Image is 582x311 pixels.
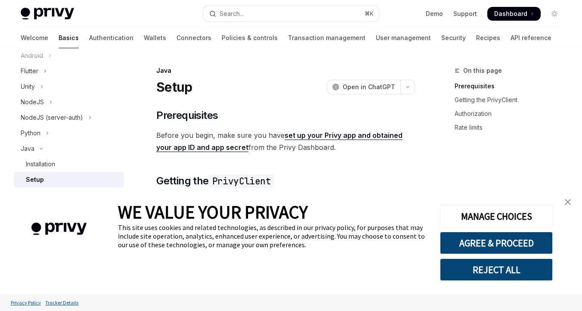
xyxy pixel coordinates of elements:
div: Java [156,66,415,75]
a: Setup [14,172,124,187]
button: Toggle NodeJS (server-auth) section [14,110,124,125]
a: Quickstart [14,187,124,203]
a: Tracker Details [43,295,80,310]
button: Toggle Unity section [14,79,124,94]
a: Transaction management [288,28,365,48]
button: Toggle Python section [14,125,124,141]
span: ⌘ K [365,10,374,17]
a: Installation [14,156,124,172]
a: Privacy Policy [9,295,43,310]
button: Open in ChatGPT [327,80,400,94]
a: Wallets [144,28,166,48]
button: Toggle dark mode [548,7,561,21]
span: Before you begin, make sure you have from the Privy Dashboard. [156,129,415,153]
a: Policies & controls [222,28,278,48]
a: Basics [59,28,79,48]
span: Dashboard [494,9,527,18]
code: PrivyClient [209,174,274,188]
a: Authentication [89,28,133,48]
a: Recipes [476,28,500,48]
a: Getting the PrivyClient [455,93,568,107]
button: Toggle NodeJS section [14,94,124,110]
button: Toggle Java section [14,141,124,156]
a: close banner [559,193,576,211]
a: Support [453,9,477,18]
div: Unity [21,81,35,92]
h1: Setup [156,79,192,95]
span: Open in ChatGPT [343,83,395,91]
a: Authorization [455,107,568,121]
span: Getting the [156,174,274,188]
div: Java [21,143,34,154]
div: This site uses cookies and related technologies, as described in our privacy policy, for purposes... [118,223,427,249]
span: On this page [463,65,502,76]
a: Welcome [21,28,48,48]
img: light logo [21,8,74,20]
a: Connectors [176,28,211,48]
div: Setup [26,174,44,185]
button: AGREE & PROCEED [440,232,553,254]
a: Demo [426,9,443,18]
div: NodeJS (server-auth) [21,112,83,123]
img: company logo [13,210,105,248]
div: Installation [26,159,55,169]
span: Prerequisites [156,109,218,122]
div: Search... [220,9,244,19]
button: REJECT ALL [440,258,553,281]
a: Dashboard [487,7,541,21]
a: Prerequisites [455,79,568,93]
div: Python [21,128,40,138]
div: NodeJS [21,97,44,107]
a: Security [441,28,466,48]
div: Flutter [21,66,38,76]
a: User management [376,28,431,48]
a: Rate limits [455,121,568,134]
span: WE VALUE YOUR PRIVACY [118,201,308,223]
img: close banner [565,199,571,205]
button: MANAGE CHOICES [440,205,553,227]
button: Open search [203,6,379,22]
button: Toggle Flutter section [14,63,124,79]
a: API reference [511,28,551,48]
